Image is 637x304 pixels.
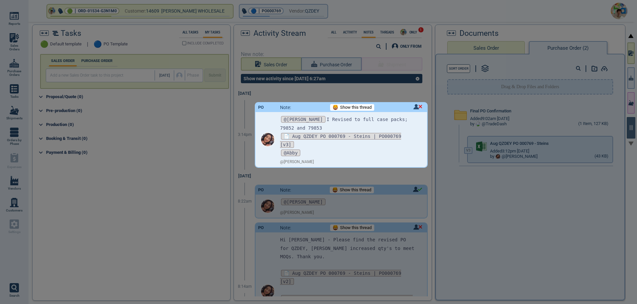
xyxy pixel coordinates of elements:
[281,150,300,156] span: @Abby
[340,105,372,110] span: Show this thread
[280,160,314,164] span: @ [PERSON_NAME]
[280,133,401,148] span: 📄 Aug QZDEY PO 000769 - Steins | PO000769 [v3]
[280,115,417,132] p: I Revised to full case packs; 79852 and 79853
[280,105,291,110] span: Note:
[258,105,264,110] div: PO
[413,104,422,109] img: unread icon
[281,116,325,123] span: @[PERSON_NAME]
[261,133,274,146] img: Avatar
[333,105,338,110] img: Lion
